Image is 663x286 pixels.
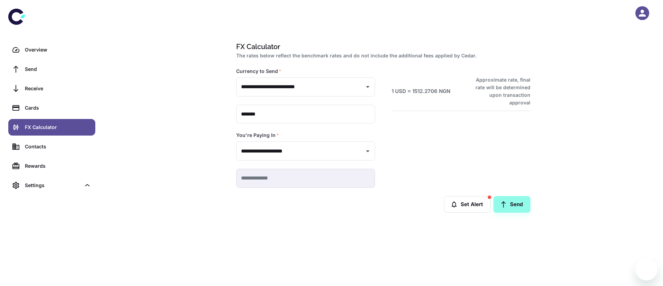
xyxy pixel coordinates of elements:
a: Receive [8,80,95,97]
h1: FX Calculator [236,41,528,52]
h6: 1 USD = 1512.2706 NGN [392,87,450,95]
a: Cards [8,100,95,116]
label: Currency to Send [236,68,281,75]
div: Receive [25,85,91,92]
a: Rewards [8,158,95,174]
a: FX Calculator [8,119,95,136]
a: Contacts [8,138,95,155]
div: Settings [8,177,95,194]
button: Open [363,146,373,156]
iframe: Button to launch messaging window [635,258,657,280]
a: Send [8,61,95,77]
h6: Approximate rate, final rate will be determined upon transaction approval [468,76,530,107]
div: Send [25,65,91,73]
a: Send [493,196,530,213]
button: Open [363,82,373,92]
div: Cards [25,104,91,112]
div: Settings [25,182,81,189]
label: You're Paying In [236,132,279,139]
button: Set Alert [444,196,491,213]
div: Contacts [25,143,91,150]
div: FX Calculator [25,123,91,131]
a: Overview [8,41,95,58]
div: Overview [25,46,91,54]
div: Rewards [25,162,91,170]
